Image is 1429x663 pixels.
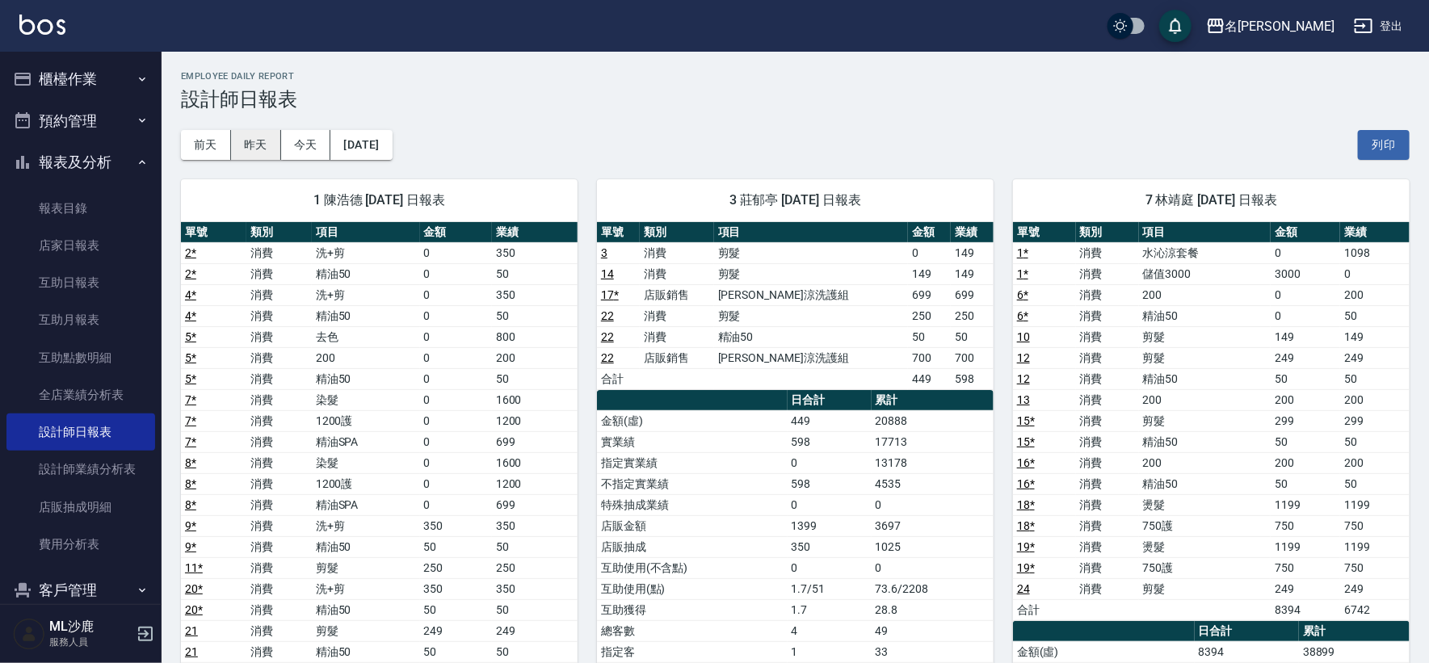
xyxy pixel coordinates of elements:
td: 250 [951,305,994,326]
td: 50 [420,599,492,620]
td: 0 [420,347,492,368]
h2: Employee Daily Report [181,71,1410,82]
td: 1600 [492,452,578,473]
td: 350 [492,284,578,305]
td: 50 [1340,473,1410,494]
td: 249 [492,620,578,641]
td: 249 [1340,347,1410,368]
td: 249 [420,620,492,641]
td: 精油50 [312,641,420,662]
button: 名[PERSON_NAME] [1200,10,1341,43]
td: 50 [951,326,994,347]
td: 0 [420,242,492,263]
td: 總客數 [597,620,788,641]
th: 業績 [1340,222,1410,243]
td: 互助使用(不含點) [597,557,788,578]
td: 50 [1340,368,1410,389]
td: 消費 [1076,389,1139,410]
td: 燙髮 [1139,494,1271,515]
td: 200 [1139,452,1271,473]
td: 0 [420,431,492,452]
td: 消費 [246,284,312,305]
td: 0 [788,452,872,473]
td: 0 [420,410,492,431]
td: 50 [492,368,578,389]
th: 單號 [597,222,640,243]
td: 1.7/51 [788,578,872,599]
td: 消費 [1076,284,1139,305]
td: 1200 [492,473,578,494]
td: 消費 [1076,431,1139,452]
button: 客戶管理 [6,569,155,611]
th: 金額 [1271,222,1340,243]
button: 今天 [281,130,331,160]
button: 報表及分析 [6,141,155,183]
td: 1 [788,641,872,662]
td: 249 [1271,578,1340,599]
td: 6742 [1340,599,1410,620]
td: 剪髮 [312,557,420,578]
td: 449 [788,410,872,431]
td: 金額(虛) [1013,641,1195,662]
td: 0 [420,368,492,389]
th: 金額 [420,222,492,243]
button: 預約管理 [6,100,155,142]
td: 250 [908,305,951,326]
td: 699 [492,431,578,452]
td: 互助獲得 [597,599,788,620]
td: 消費 [246,536,312,557]
td: 750 [1271,515,1340,536]
td: 消費 [1076,494,1139,515]
td: 店販抽成 [597,536,788,557]
th: 業績 [492,222,578,243]
td: 50 [492,641,578,662]
td: 剪髮 [1139,326,1271,347]
td: 0 [1271,242,1340,263]
td: 750 [1340,557,1410,578]
td: 149 [951,242,994,263]
a: 22 [601,330,614,343]
td: 水沁涼套餐 [1139,242,1271,263]
td: 剪髮 [312,620,420,641]
td: 洗+剪 [312,515,420,536]
th: 類別 [246,222,312,243]
td: 1098 [1340,242,1410,263]
td: 精油50 [1139,368,1271,389]
td: 250 [420,557,492,578]
a: 報表目錄 [6,190,155,227]
td: 13178 [872,452,994,473]
td: 剪髮 [1139,347,1271,368]
td: 28.8 [872,599,994,620]
th: 單號 [1013,222,1076,243]
td: 50 [1271,431,1340,452]
td: 消費 [246,599,312,620]
td: 1199 [1340,494,1410,515]
td: 350 [492,242,578,263]
td: 1200護 [312,473,420,494]
td: 750 [1340,515,1410,536]
a: 10 [1017,330,1030,343]
td: 50 [420,536,492,557]
td: 指定客 [597,641,788,662]
th: 項目 [714,222,908,243]
td: 店販銷售 [640,347,714,368]
td: 精油SPA [312,431,420,452]
td: 0 [420,284,492,305]
td: 店販銷售 [640,284,714,305]
td: 200 [1271,452,1340,473]
td: 249 [1340,578,1410,599]
td: 73.6/2208 [872,578,994,599]
td: 洗+剪 [312,242,420,263]
td: 250 [492,557,578,578]
td: 1199 [1271,536,1340,557]
td: 消費 [1076,305,1139,326]
td: 1199 [1271,494,1340,515]
td: 0 [420,305,492,326]
p: 服務人員 [49,635,132,649]
td: 50 [492,263,578,284]
td: 燙髮 [1139,536,1271,557]
td: 149 [1340,326,1410,347]
td: 699 [492,494,578,515]
td: 1200 [492,410,578,431]
td: 精油50 [312,305,420,326]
